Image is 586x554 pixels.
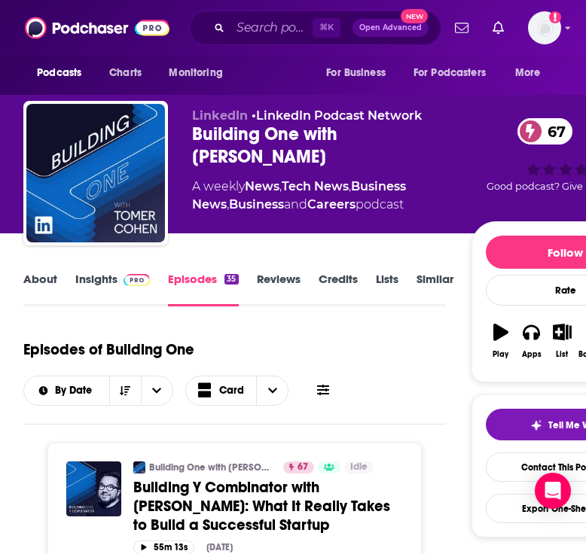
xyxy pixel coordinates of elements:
[449,15,475,41] a: Show notifications dropdown
[533,118,573,145] span: 67
[528,11,561,44] button: Show profile menu
[556,350,568,359] div: List
[528,11,561,44] img: User Profile
[350,460,368,475] span: Idle
[192,179,406,212] a: Business News
[252,108,422,123] span: •
[192,108,248,123] span: LinkedIn
[256,108,422,123] a: LinkedIn Podcast Network
[505,59,560,87] button: open menu
[133,478,390,534] span: Building Y Combinator with [PERSON_NAME]: What It Really Takes to Build a Successful Startup
[353,19,429,37] button: Open AdvancedNew
[141,376,172,405] button: open menu
[245,179,279,193] a: News
[230,16,313,40] input: Search podcasts, credits, & more...
[404,59,508,87] button: open menu
[37,62,81,84] span: Podcasts
[168,272,238,306] a: Episodes35
[547,314,578,368] button: List
[282,179,349,193] a: Tech News
[24,385,109,396] button: open menu
[298,460,308,475] span: 67
[133,461,145,473] img: Building One with Tomer Cohen
[549,11,561,23] svg: Add a profile image
[149,461,273,473] a: Building One with [PERSON_NAME]
[316,59,404,87] button: open menu
[158,59,242,87] button: open menu
[23,376,173,406] h2: Choose List sort
[25,14,169,42] img: Podchaser - Follow, Share and Rate Podcasts
[257,272,301,306] a: Reviews
[344,461,374,473] a: Idle
[307,197,356,212] a: Careers
[283,461,314,473] a: 67
[109,62,142,84] span: Charts
[515,62,541,84] span: More
[279,179,282,193] span: ,
[229,197,284,212] a: Business
[26,104,165,242] img: Building One with Tomer Cohen
[417,272,453,306] a: Similar
[23,272,57,306] a: About
[99,59,151,87] a: Charts
[535,473,571,509] div: Open Intercom Messenger
[284,197,307,212] span: and
[486,314,517,368] button: Play
[359,24,422,32] span: Open Advanced
[66,461,121,516] img: Building Y Combinator with Garry Tan: What It Really Takes to Build a Successful Startup
[227,197,229,212] span: ,
[414,62,486,84] span: For Podcasters
[522,350,542,359] div: Apps
[124,274,150,286] img: Podchaser Pro
[326,62,386,84] span: For Business
[487,15,510,41] a: Show notifications dropdown
[23,340,194,359] h1: Episodes of Building One
[401,9,428,23] span: New
[516,314,547,368] button: Apps
[185,376,289,406] button: Choose View
[189,11,441,45] div: Search podcasts, credits, & more...
[133,478,403,534] a: Building Y Combinator with [PERSON_NAME]: What It Really Takes to Build a Successful Startup
[26,59,101,87] button: open menu
[376,272,398,306] a: Lists
[109,376,141,405] button: Sort Direction
[75,272,150,306] a: InsightsPodchaser Pro
[313,18,340,38] span: ⌘ K
[55,385,97,396] span: By Date
[192,178,471,214] div: A weekly podcast
[349,179,351,193] span: ,
[530,419,542,431] img: tell me why sparkle
[517,118,573,145] a: 67
[528,11,561,44] span: Logged in as DaveReddy
[206,542,233,552] div: [DATE]
[224,274,238,285] div: 35
[169,62,222,84] span: Monitoring
[319,272,358,306] a: Credits
[493,350,508,359] div: Play
[219,385,244,396] span: Card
